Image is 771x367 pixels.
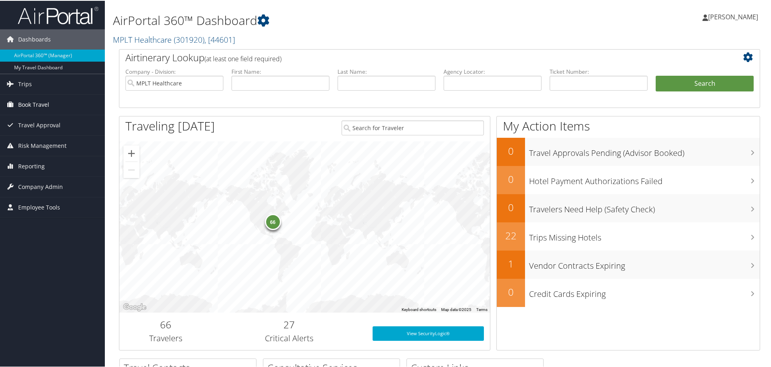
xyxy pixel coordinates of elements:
[18,29,51,49] span: Dashboards
[231,67,329,75] label: First Name:
[497,137,760,165] a: 0Travel Approvals Pending (Advisor Booked)
[18,94,49,114] span: Book Travel
[444,67,542,75] label: Agency Locator:
[497,200,525,214] h2: 0
[218,317,360,331] h2: 27
[18,5,98,24] img: airportal-logo.png
[529,171,760,186] h3: Hotel Payment Authorizations Failed
[402,306,436,312] button: Keyboard shortcuts
[529,143,760,158] h3: Travel Approvals Pending (Advisor Booked)
[18,73,32,93] span: Trips
[497,165,760,193] a: 0Hotel Payment Authorizations Failed
[497,250,760,278] a: 1Vendor Contracts Expiring
[125,50,700,64] h2: Airtinerary Lookup
[174,33,204,44] span: ( 301920 )
[121,301,148,312] a: Open this area in Google Maps (opens a new window)
[529,255,760,271] h3: Vendor Contracts Expiring
[265,213,281,229] div: 66
[497,222,760,250] a: 22Trips Missing Hotels
[550,67,648,75] label: Ticket Number:
[121,301,148,312] img: Google
[529,284,760,299] h3: Credit Cards Expiring
[204,33,235,44] span: , [ 44601 ]
[702,4,766,28] a: [PERSON_NAME]
[529,199,760,214] h3: Travelers Need Help (Safety Check)
[125,67,223,75] label: Company - Division:
[476,307,488,311] a: Terms (opens in new tab)
[123,161,140,177] button: Zoom out
[529,227,760,243] h3: Trips Missing Hotels
[497,278,760,306] a: 0Credit Cards Expiring
[441,307,471,311] span: Map data ©2025
[113,33,235,44] a: MPLT Healthcare
[497,284,525,298] h2: 0
[218,332,360,343] h3: Critical Alerts
[125,332,206,343] h3: Travelers
[708,12,758,21] span: [PERSON_NAME]
[123,145,140,161] button: Zoom in
[373,326,484,340] a: View SecurityLogic®
[204,54,281,62] span: (at least one field required)
[338,67,436,75] label: Last Name:
[497,117,760,134] h1: My Action Items
[18,176,63,196] span: Company Admin
[18,156,45,176] span: Reporting
[125,317,206,331] h2: 66
[497,228,525,242] h2: 22
[497,172,525,185] h2: 0
[18,114,60,135] span: Travel Approval
[497,193,760,222] a: 0Travelers Need Help (Safety Check)
[497,143,525,157] h2: 0
[342,120,484,135] input: Search for Traveler
[656,75,754,91] button: Search
[125,117,215,134] h1: Traveling [DATE]
[497,256,525,270] h2: 1
[18,197,60,217] span: Employee Tools
[113,11,548,28] h1: AirPortal 360™ Dashboard
[18,135,67,155] span: Risk Management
